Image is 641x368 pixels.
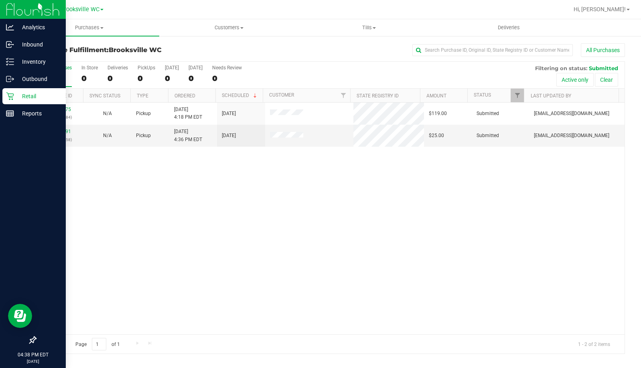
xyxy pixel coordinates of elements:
[531,93,571,99] a: Last Updated By
[357,93,399,99] a: State Registry ID
[8,304,32,328] iframe: Resource center
[138,65,155,71] div: PickUps
[337,89,350,102] a: Filter
[6,58,14,66] inline-svg: Inventory
[14,74,62,84] p: Outbound
[174,106,202,121] span: [DATE] 4:18 PM EDT
[165,74,179,83] div: 0
[89,93,120,99] a: Sync Status
[299,19,439,36] a: Tills
[19,24,159,31] span: Purchases
[103,111,112,116] span: Not Applicable
[574,6,626,12] span: Hi, [PERSON_NAME]!
[535,65,587,71] span: Filtering on status:
[6,23,14,31] inline-svg: Analytics
[138,74,155,83] div: 0
[429,110,447,117] span: $119.00
[534,110,609,117] span: [EMAIL_ADDRESS][DOMAIN_NAME]
[81,74,98,83] div: 0
[212,65,242,71] div: Needs Review
[426,93,446,99] a: Amount
[477,110,499,117] span: Submitted
[14,109,62,118] p: Reports
[69,338,126,350] span: Page of 1
[165,65,179,71] div: [DATE]
[269,92,294,98] a: Customer
[300,24,439,31] span: Tills
[4,358,62,364] p: [DATE]
[108,74,128,83] div: 0
[189,74,203,83] div: 0
[14,40,62,49] p: Inbound
[136,132,151,140] span: Pickup
[35,47,232,54] h3: Purchase Fulfillment:
[81,65,98,71] div: In Store
[108,65,128,71] div: Deliveries
[103,133,112,138] span: Not Applicable
[109,46,162,54] span: Brooksville WC
[6,75,14,83] inline-svg: Outbound
[92,338,106,350] input: 1
[174,93,195,99] a: Ordered
[429,132,444,140] span: $25.00
[412,44,573,56] input: Search Purchase ID, Original ID, State Registry ID or Customer Name...
[477,132,499,140] span: Submitted
[4,351,62,358] p: 04:38 PM EDT
[581,43,625,57] button: All Purchases
[174,128,202,143] span: [DATE] 4:36 PM EDT
[6,92,14,100] inline-svg: Retail
[19,19,159,36] a: Purchases
[572,338,617,350] span: 1 - 2 of 2 items
[222,132,236,140] span: [DATE]
[14,22,62,32] p: Analytics
[160,24,299,31] span: Customers
[534,132,609,140] span: [EMAIL_ADDRESS][DOMAIN_NAME]
[439,19,579,36] a: Deliveries
[103,110,112,117] button: N/A
[49,129,71,134] a: 12021691
[137,93,148,99] a: Type
[222,110,236,117] span: [DATE]
[14,57,62,67] p: Inventory
[14,91,62,101] p: Retail
[49,107,71,112] a: 12021575
[136,110,151,117] span: Pickup
[595,73,618,87] button: Clear
[103,132,112,140] button: N/A
[474,92,491,98] a: Status
[212,74,242,83] div: 0
[159,19,299,36] a: Customers
[189,65,203,71] div: [DATE]
[556,73,594,87] button: Active only
[6,40,14,49] inline-svg: Inbound
[222,93,258,98] a: Scheduled
[6,109,14,117] inline-svg: Reports
[511,89,524,102] a: Filter
[61,6,99,13] span: Brooksville WC
[487,24,531,31] span: Deliveries
[589,65,618,71] span: Submitted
